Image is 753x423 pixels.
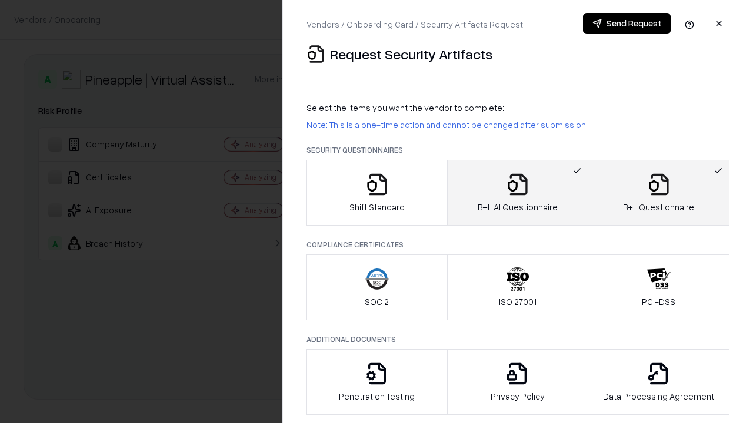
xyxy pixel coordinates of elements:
[339,390,415,402] p: Penetration Testing
[306,119,729,131] p: Note: This is a one-time action and cannot be changed after submission.
[588,254,729,320] button: PCI-DSS
[623,201,694,213] p: B+L Questionnaire
[306,349,448,415] button: Penetration Testing
[642,296,675,308] p: PCI-DSS
[306,160,448,226] button: Shift Standard
[603,390,714,402] p: Data Processing Agreement
[491,390,545,402] p: Privacy Policy
[306,102,729,114] p: Select the items you want the vendor to complete:
[447,160,589,226] button: B+L AI Questionnaire
[306,145,729,155] p: Security Questionnaires
[306,240,729,250] p: Compliance Certificates
[588,160,729,226] button: B+L Questionnaire
[583,13,671,34] button: Send Request
[306,18,523,31] p: Vendors / Onboarding Card / Security Artifacts Request
[447,254,589,320] button: ISO 27001
[306,254,448,320] button: SOC 2
[365,296,389,308] p: SOC 2
[330,45,492,63] p: Request Security Artifacts
[499,296,537,308] p: ISO 27001
[349,201,405,213] p: Shift Standard
[306,334,729,344] p: Additional Documents
[478,201,558,213] p: B+L AI Questionnaire
[447,349,589,415] button: Privacy Policy
[588,349,729,415] button: Data Processing Agreement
